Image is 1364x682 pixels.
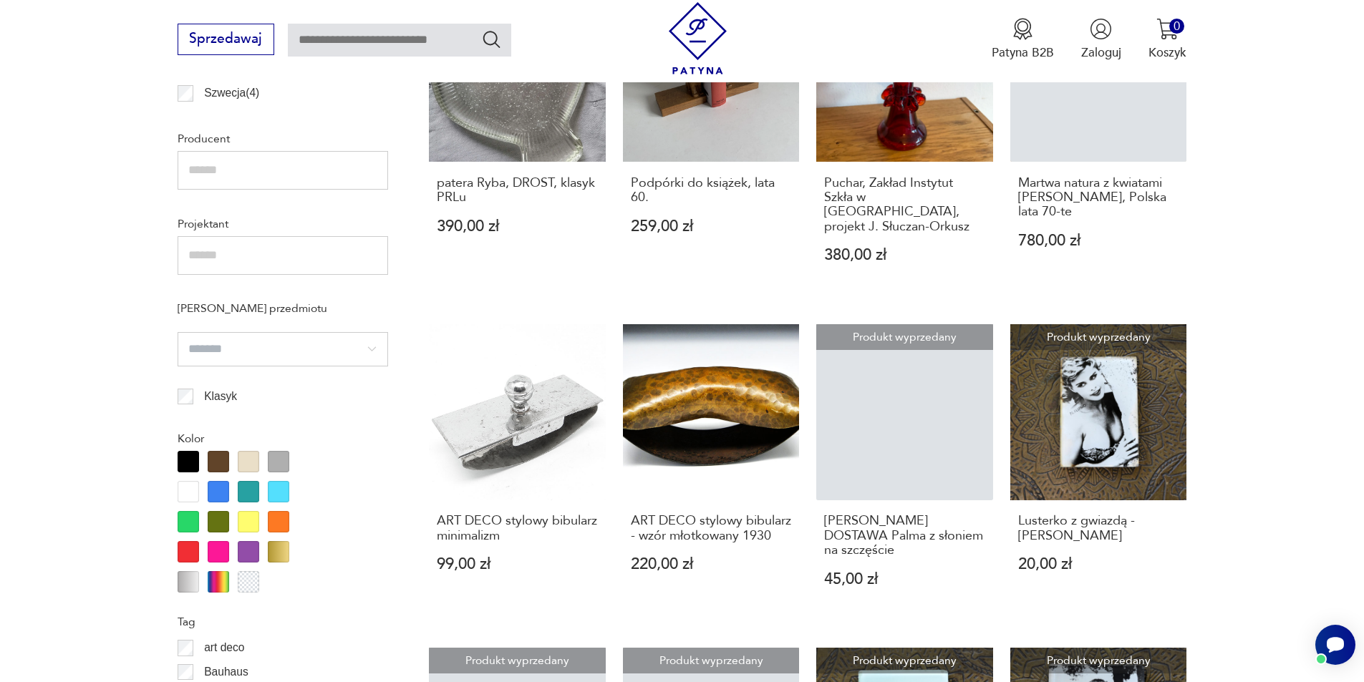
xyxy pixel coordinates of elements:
[1018,514,1179,543] h3: Lusterko z gwiazdą - [PERSON_NAME]
[824,514,985,557] h3: [PERSON_NAME] DOSTAWA Palma z słoniem na szczęście
[992,18,1054,61] button: Patyna B2B
[992,44,1054,61] p: Patyna B2B
[1156,18,1179,40] img: Ikona koszyka
[824,176,985,235] h3: Puchar, Zakład Instytut Szkła w [GEOGRAPHIC_DATA], projekt J. Słuczan-Orkusz
[178,130,388,148] p: Producent
[631,514,792,543] h3: ART DECO stylowy bibularz - wzór młotkowany 1930
[623,324,800,620] a: ART DECO stylowy bibularz - wzór młotkowany 1930ART DECO stylowy bibularz - wzór młotkowany 19302...
[662,2,734,74] img: Patyna - sklep z meblami i dekoracjami vintage
[178,34,274,46] a: Sprzedawaj
[1148,44,1186,61] p: Koszyk
[1090,18,1112,40] img: Ikonka użytkownika
[437,176,598,205] h3: patera Ryba, DROST, klasyk PRLu
[481,29,502,49] button: Szukaj
[437,219,598,234] p: 390,00 zł
[1081,44,1121,61] p: Zaloguj
[1018,557,1179,572] p: 20,00 zł
[1018,233,1179,248] p: 780,00 zł
[1148,18,1186,61] button: 0Koszyk
[1169,19,1184,34] div: 0
[178,613,388,631] p: Tag
[429,324,606,620] a: ART DECO stylowy bibularz minimalizmART DECO stylowy bibularz minimalizm99,00 zł
[178,429,388,448] p: Kolor
[816,324,993,620] a: Produkt wyprzedanyDARMOWA DOSTAWA Palma z słoniem na szczęście[PERSON_NAME] DOSTAWA Palma z słoni...
[178,215,388,233] p: Projektant
[1315,625,1355,665] iframe: Smartsupp widget button
[631,176,792,205] h3: Podpórki do książek, lata 60.
[204,638,244,657] p: art deco
[178,299,388,318] p: [PERSON_NAME] przedmiotu
[204,108,334,127] p: [GEOGRAPHIC_DATA] ( 3 )
[824,572,985,587] p: 45,00 zł
[204,387,237,406] p: Klasyk
[1010,324,1187,620] a: Produkt wyprzedanyLusterko z gwiazdą - Marisa AllasioLusterko z gwiazdą - [PERSON_NAME]20,00 zł
[204,84,259,102] p: Szwecja ( 4 )
[824,248,985,263] p: 380,00 zł
[204,663,248,681] p: Bauhaus
[437,514,598,543] h3: ART DECO stylowy bibularz minimalizm
[631,557,792,572] p: 220,00 zł
[631,219,792,234] p: 259,00 zł
[1081,18,1121,61] button: Zaloguj
[437,557,598,572] p: 99,00 zł
[992,18,1054,61] a: Ikona medaluPatyna B2B
[1012,18,1034,40] img: Ikona medalu
[178,24,274,55] button: Sprzedawaj
[1018,176,1179,220] h3: Martwa natura z kwiatami [PERSON_NAME], Polska lata 70-te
